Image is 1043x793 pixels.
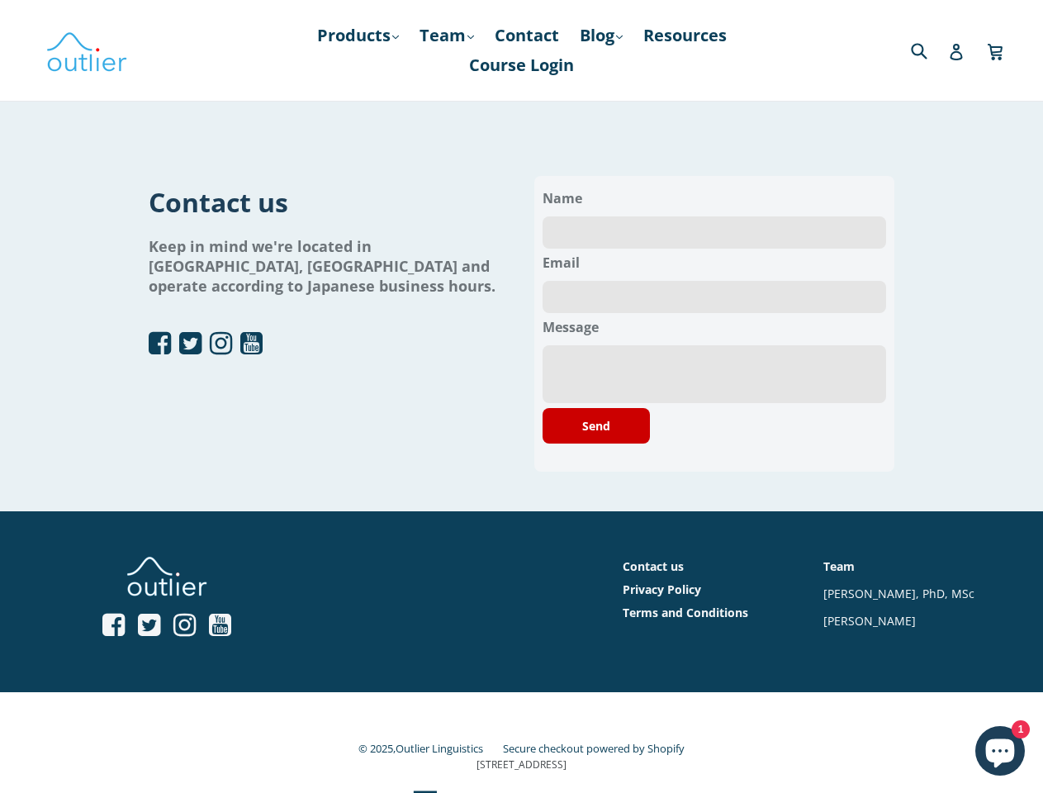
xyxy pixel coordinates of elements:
button: Send [543,408,650,444]
a: Open Instagram profile [210,330,232,358]
small: © 2025, [358,741,500,756]
a: Team [411,21,482,50]
a: Open Facebook profile [102,612,125,639]
a: Team [823,558,855,574]
img: Outlier Linguistics [45,26,128,74]
a: Products [309,21,407,50]
h1: Keep in mind we're located in [GEOGRAPHIC_DATA], [GEOGRAPHIC_DATA] and operate according to Japan... [149,236,510,296]
a: Open Twitter profile [179,330,201,358]
a: Contact [486,21,567,50]
a: Outlier Linguistics [396,741,483,756]
h1: Contact us [149,184,510,220]
a: Resources [635,21,735,50]
input: Search [907,33,952,67]
label: Name [543,184,887,212]
a: Open Twitter profile [138,612,160,639]
a: Open YouTube profile [240,330,263,358]
a: Open Facebook profile [149,330,171,358]
a: Contact us [623,558,684,574]
a: [PERSON_NAME] [823,613,916,629]
p: [STREET_ADDRESS] [72,757,972,772]
a: Course Login [461,50,582,80]
a: Open YouTube profile [209,612,231,639]
a: Secure checkout powered by Shopify [503,741,685,756]
a: [PERSON_NAME], PhD, MSc [823,586,974,601]
a: Terms and Conditions [623,605,748,620]
label: Email [543,249,887,277]
a: Blog [571,21,631,50]
a: Open Instagram profile [173,612,196,639]
a: Privacy Policy [623,582,701,597]
inbox-online-store-chat: Shopify online store chat [970,726,1030,780]
label: Message [543,313,887,341]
